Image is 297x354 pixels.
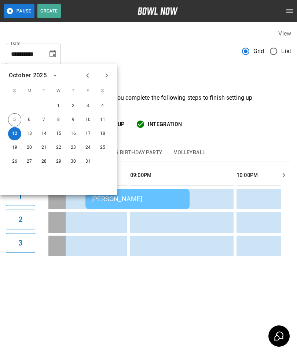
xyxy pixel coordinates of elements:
div: inventory tabs [6,144,291,162]
h6: 1 [18,190,22,202]
button: Oct 10, 2025 [81,113,95,126]
p: Welcome to BowlNow! Please make sure you complete the following steps to finish setting up [PERSO... [6,93,291,111]
button: Oct 24, 2025 [81,141,95,154]
button: Oct 25, 2025 [96,141,109,154]
button: Pause [4,4,34,18]
span: M [23,84,36,99]
button: Choose date, selected date is Oct 12, 2025 [45,47,60,61]
button: Oct 20, 2025 [23,141,36,154]
button: Oct 1, 2025 [52,99,65,113]
button: Oct 11, 2025 [96,113,109,126]
button: Oct 27, 2025 [23,155,36,168]
h6: 3 [18,237,22,249]
span: T [37,84,51,99]
div: 2025 [33,71,47,80]
button: Oct 16, 2025 [67,127,80,140]
button: Oct 8, 2025 [52,113,65,126]
h6: 2 [18,214,22,225]
button: Oct 31, 2025 [81,155,95,168]
button: 3 [6,233,35,253]
button: Oct 23, 2025 [67,141,80,154]
button: 1 [6,186,35,206]
span: T [67,84,80,99]
button: Oct 7, 2025 [37,113,51,126]
button: Oct 13, 2025 [23,127,36,140]
button: Oct 26, 2025 [8,155,21,168]
img: logo [137,7,178,15]
button: Oct 15, 2025 [52,127,65,140]
button: Oct 4, 2025 [96,99,109,113]
button: 2 [6,210,35,229]
span: F [81,84,95,99]
h3: Welcome [6,70,291,91]
span: W [52,84,65,99]
button: Oct 17, 2025 [81,127,95,140]
button: Oct 2, 2025 [67,99,80,113]
label: View [278,30,291,37]
button: Previous month [81,69,94,82]
button: open drawer [282,4,297,18]
button: Oct 3, 2025 [81,99,95,113]
button: Oct 22, 2025 [52,141,65,154]
button: Oct 12, 2025 [8,127,21,140]
span: S [96,84,109,99]
span: List [281,47,291,56]
button: Oct 6, 2025 [23,113,36,126]
button: Oct 5, 2025 [8,113,21,126]
button: Volleyball [168,144,211,162]
button: Oct 14, 2025 [37,127,51,140]
button: Oct 19, 2025 [8,141,21,154]
span: S [8,84,21,99]
button: Oct 30, 2025 [67,155,80,168]
span: Integration [148,120,182,129]
button: Oct 9, 2025 [67,113,80,126]
div: [PERSON_NAME] [91,195,184,203]
button: Next month [100,69,113,82]
button: Oct 18, 2025 [96,127,109,140]
button: Create [37,4,61,18]
button: Oct 29, 2025 [52,155,65,168]
div: October [9,71,31,80]
button: Oct 28, 2025 [37,155,51,168]
button: Kids Birthday Party [101,144,168,162]
button: calendar view is open, switch to year view [49,69,61,82]
button: Oct 21, 2025 [37,141,51,154]
span: Grid [253,47,264,56]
